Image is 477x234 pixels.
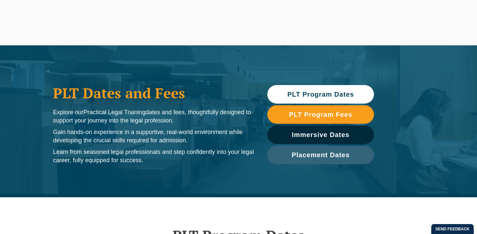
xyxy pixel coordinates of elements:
[289,111,352,118] span: PLT Program Fees
[267,125,374,144] a: Immersive Dates
[267,105,374,124] a: PLT Program Fees
[291,152,349,158] span: Placement Dates
[292,131,349,138] span: Immersive Dates
[53,108,254,125] p: Explore our dates and fees, thoughtfully designed to support your journey into the legal profession.
[53,148,254,164] p: Learn from seasoned legal professionals and step confidently into your legal career, fully equipp...
[267,85,374,104] a: PLT Program Dates
[83,109,145,116] span: Practical Legal Training
[53,128,254,145] p: Gain hands-on experience in a supportive, real-world environment while developing the crucial ski...
[53,85,254,101] h1: PLT Dates and Fees
[267,146,374,164] a: Placement Dates
[287,91,354,98] span: PLT Program Dates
